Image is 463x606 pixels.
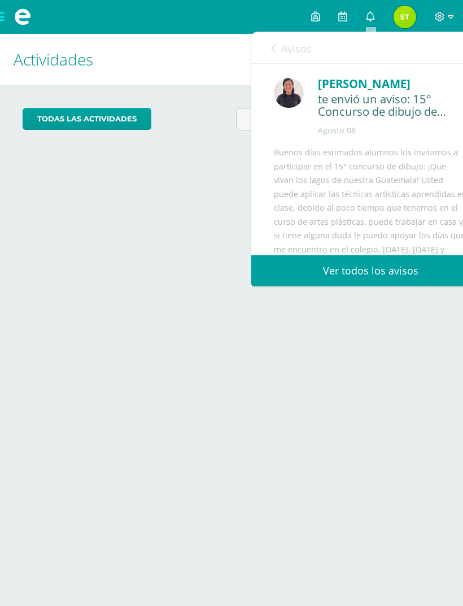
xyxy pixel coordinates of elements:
[274,78,304,108] img: b44a260999c9d2f44e9afe0ea64fd14b.png
[394,6,416,28] img: 315a28338f5b1bb7d4173d5950f43a26.png
[408,41,413,54] span: 8
[237,108,440,130] input: Busca una actividad próxima aquí...
[23,108,151,130] a: todas las Actividades
[281,42,312,55] span: Avisos
[14,34,449,85] h1: Actividades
